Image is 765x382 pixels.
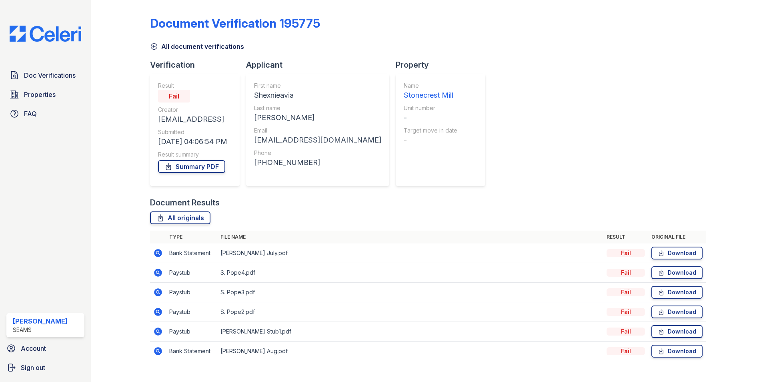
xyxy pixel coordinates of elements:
[150,59,246,70] div: Verification
[651,325,703,338] a: Download
[651,345,703,358] a: Download
[404,90,457,101] div: Stonecrest Mill
[158,82,227,90] div: Result
[603,231,648,243] th: Result
[24,109,37,119] span: FAQ
[648,231,706,243] th: Original file
[254,157,381,168] div: [PHONE_NUMBER]
[3,26,88,42] img: CE_Logo_Blue-a8612792a0a2168367f1c8372b55b34899dd931a85d93a1a3d3e32e68fde9ad4.png
[404,127,457,135] div: Target move in date
[254,112,381,123] div: [PERSON_NAME]
[404,104,457,112] div: Unit number
[21,344,46,353] span: Account
[158,128,227,136] div: Submitted
[217,283,603,302] td: S. Pope3.pdf
[396,59,492,70] div: Property
[158,90,190,103] div: Fail
[158,106,227,114] div: Creator
[3,340,88,356] a: Account
[217,231,603,243] th: File name
[24,70,76,80] span: Doc Verifications
[404,82,457,101] a: Name Stonecrest Mill
[607,308,645,316] div: Fail
[404,82,457,90] div: Name
[217,243,603,263] td: [PERSON_NAME] July.pdf
[166,283,217,302] td: Paystub
[158,151,227,159] div: Result summary
[651,247,703,259] a: Download
[150,211,210,224] a: All originals
[6,106,84,122] a: FAQ
[158,160,225,173] a: Summary PDF
[607,328,645,336] div: Fail
[166,243,217,263] td: Bank Statement
[254,135,381,146] div: [EMAIL_ADDRESS][DOMAIN_NAME]
[607,269,645,277] div: Fail
[13,316,68,326] div: [PERSON_NAME]
[217,302,603,322] td: S. Pope2.pdf
[158,136,227,147] div: [DATE] 04:06:54 PM
[246,59,396,70] div: Applicant
[150,42,244,51] a: All document verifications
[404,135,457,146] div: -
[166,322,217,342] td: Paystub
[651,286,703,299] a: Download
[21,363,45,372] span: Sign out
[404,112,457,123] div: -
[13,326,68,334] div: SEAMS
[217,342,603,361] td: [PERSON_NAME] Aug.pdf
[150,16,320,30] div: Document Verification 195775
[651,306,703,318] a: Download
[217,263,603,283] td: S. Pope4.pdf
[254,104,381,112] div: Last name
[24,90,56,99] span: Properties
[166,342,217,361] td: Bank Statement
[166,231,217,243] th: Type
[254,90,381,101] div: Shexnieavia
[651,266,703,279] a: Download
[607,249,645,257] div: Fail
[6,86,84,103] a: Properties
[254,127,381,135] div: Email
[254,149,381,157] div: Phone
[166,263,217,283] td: Paystub
[166,302,217,322] td: Paystub
[254,82,381,90] div: First name
[6,67,84,83] a: Doc Verifications
[150,197,220,208] div: Document Results
[607,347,645,355] div: Fail
[3,360,88,376] a: Sign out
[607,288,645,296] div: Fail
[158,114,227,125] div: [EMAIL_ADDRESS]
[217,322,603,342] td: [PERSON_NAME] Stub1.pdf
